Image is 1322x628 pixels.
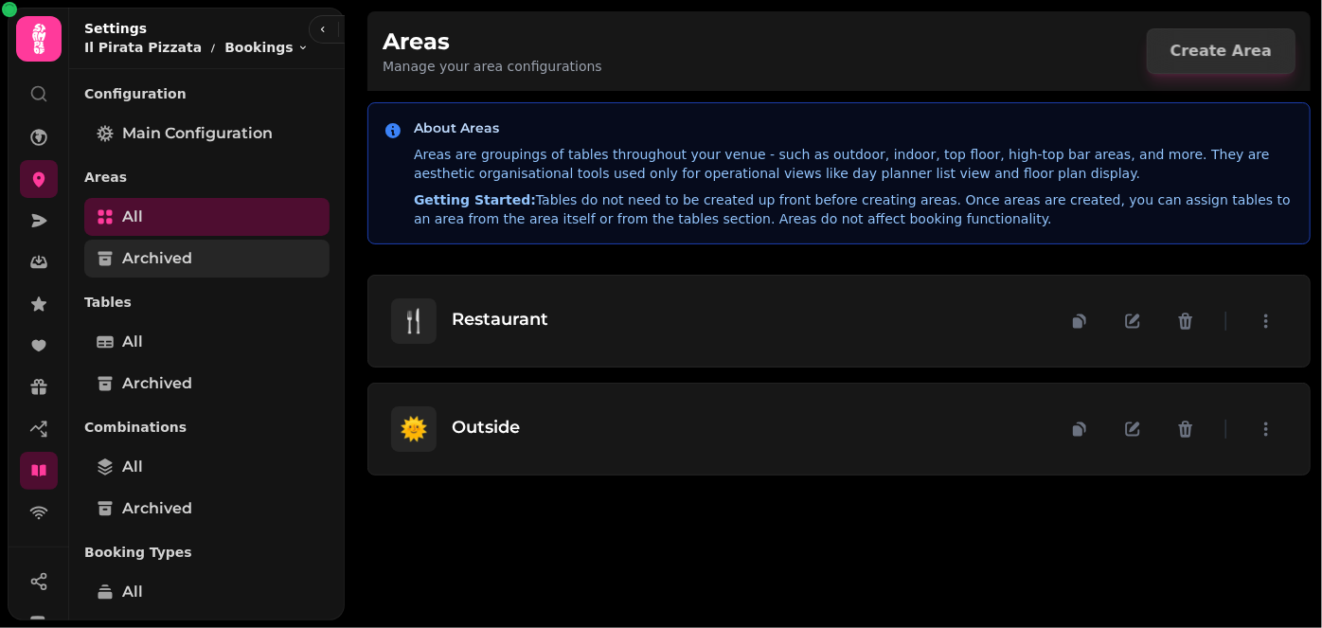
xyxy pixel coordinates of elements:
[84,323,330,361] a: All
[84,490,330,528] a: Archived
[84,573,330,611] a: All
[84,77,330,111] p: Configuration
[122,122,273,145] span: Main Configuration
[224,38,308,57] button: Bookings
[84,285,330,319] p: Tables
[414,145,1295,183] p: Areas are groupings of tables throughout your venue - such as outdoor, indoor, top floor, high-to...
[84,535,330,569] p: Booking Types
[84,160,330,194] p: Areas
[400,306,428,336] span: 🍴
[400,414,428,444] span: 🌞
[84,198,330,236] a: All
[84,38,202,57] p: Il Pirata Pizzata
[84,115,330,153] a: Main Configuration
[122,206,143,228] span: All
[84,19,309,38] h2: Settings
[452,306,548,332] h3: Restaurant
[1147,28,1295,74] button: Create Area
[122,372,192,395] span: Archived
[84,448,330,486] a: All
[414,192,536,207] strong: Getting Started:
[414,190,1295,228] p: Tables do not need to be created up front before creating areas. Once areas are created, you can ...
[122,456,143,478] span: All
[414,118,1295,137] h3: About Areas
[122,247,192,270] span: Archived
[122,581,143,603] span: All
[84,240,330,278] a: Archived
[383,27,602,57] h1: Areas
[122,331,143,353] span: All
[122,497,192,520] span: Archived
[383,57,602,76] p: Manage your area configurations
[452,414,520,440] h3: Outside
[84,410,330,444] p: Combinations
[1170,44,1272,59] span: Create Area
[84,38,309,57] nav: breadcrumb
[84,365,330,403] a: Archived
